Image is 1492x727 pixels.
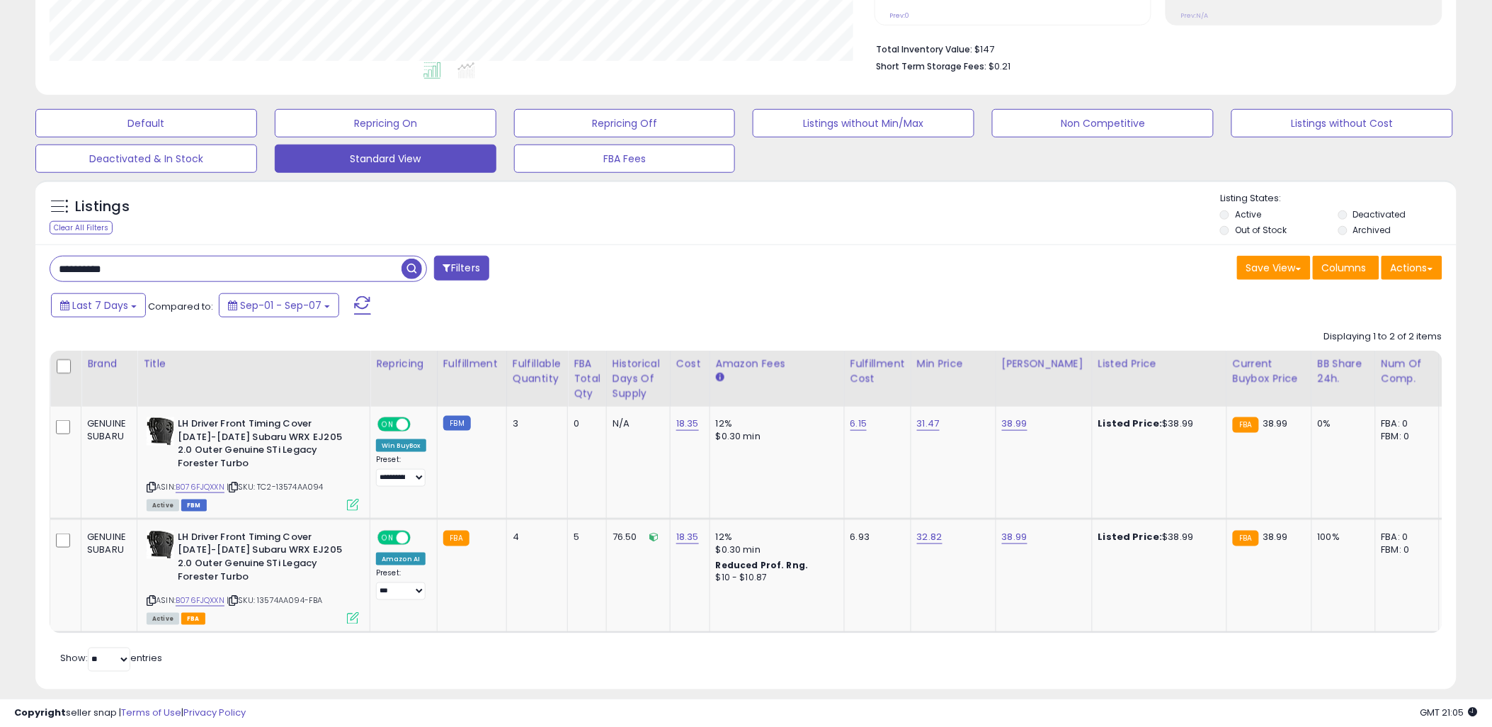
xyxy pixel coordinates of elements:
span: 2025-09-15 21:05 GMT [1420,706,1478,719]
div: 0 [574,417,596,430]
div: FBM: 0 [1382,430,1428,443]
div: FBA: 0 [1382,531,1428,543]
b: LH Driver Front Timing Cover [DATE]-[DATE] Subaru WRX EJ205 2.0 Outer Genuine STi Legacy Forester... [178,417,350,473]
span: All listings currently available for purchase on Amazon [147,613,179,625]
button: Deactivated & In Stock [35,145,257,173]
div: 3 [513,417,557,430]
div: $10 - $10.87 [716,572,833,584]
div: $0.30 min [716,430,833,443]
div: Fulfillable Quantity [513,356,562,386]
div: Win BuyBox [376,439,426,452]
b: Listed Price: [1098,530,1163,543]
span: FBM [181,500,207,512]
button: Sep-01 - Sep-07 [219,293,339,317]
button: Columns [1313,256,1379,280]
div: 12% [716,417,833,430]
button: Repricing On [275,109,496,137]
li: $147 [877,40,1432,57]
button: Non Competitive [992,109,1214,137]
div: Brand [87,356,131,371]
div: $0.30 min [716,543,833,556]
p: Listing States: [1220,192,1457,205]
div: N/A [613,417,659,430]
img: 51RNoI8HiKL._SL40_.jpg [147,417,174,446]
button: Listings without Cost [1231,109,1453,137]
b: Short Term Storage Fees: [877,60,987,72]
b: LH Driver Front Timing Cover [DATE]-[DATE] Subaru WRX EJ205 2.0 Outer Genuine STi Legacy Forester... [178,531,350,587]
span: $0.21 [989,60,1011,73]
div: Fulfillment Cost [850,356,905,386]
div: 100% [1318,531,1365,543]
div: Historical Days Of Supply [613,356,664,401]
span: FBA [181,613,205,625]
div: Listed Price [1098,356,1221,371]
a: 6.15 [850,417,867,431]
div: $38.99 [1098,417,1216,430]
span: Compared to: [148,300,213,313]
span: ON [379,419,397,431]
span: Sep-01 - Sep-07 [240,298,321,312]
strong: Copyright [14,706,66,719]
a: 32.82 [917,530,943,544]
div: GENUINE SUBARU [87,531,126,556]
span: ON [379,531,397,543]
div: Cost [676,356,704,371]
a: B076FJQXXN [176,481,224,493]
button: Listings without Min/Max [753,109,974,137]
div: GENUINE SUBARU [87,417,126,443]
div: 76.50 [613,531,659,543]
div: 5 [574,531,596,543]
div: Clear All Filters [50,221,113,235]
div: [PERSON_NAME] [1002,356,1086,371]
a: 38.99 [1002,417,1027,431]
span: All listings currently available for purchase on Amazon [147,500,179,512]
div: 12% [716,531,833,543]
button: Default [35,109,257,137]
label: Out of Stock [1235,224,1287,236]
a: Privacy Policy [183,706,246,719]
a: 31.47 [917,417,940,431]
span: OFF [409,531,431,543]
button: Filters [434,256,489,281]
img: 51RNoI8HiKL._SL40_.jpg [147,531,174,559]
label: Deactivated [1353,208,1406,220]
div: Num of Comp. [1382,356,1433,386]
span: | SKU: TC2-13574AA094 [227,481,324,492]
b: Reduced Prof. Rng. [716,559,809,571]
button: Standard View [275,145,496,173]
button: FBA Fees [514,145,736,173]
small: Amazon Fees. [716,371,724,384]
div: FBA Total Qty [574,356,600,401]
a: B076FJQXXN [176,594,224,607]
div: Preset: [376,455,426,487]
button: Actions [1382,256,1442,280]
div: Displaying 1 to 2 of 2 items [1324,330,1442,344]
label: Active [1235,208,1261,220]
span: 38.99 [1263,530,1288,543]
small: Prev: N/A [1181,11,1209,20]
button: Repricing Off [514,109,736,137]
span: Show: entries [60,652,162,665]
div: Title [143,356,364,371]
a: 18.35 [676,417,699,431]
small: Prev: 0 [890,11,910,20]
b: Listed Price: [1098,417,1163,430]
div: Min Price [917,356,990,371]
div: BB Share 24h. [1318,356,1369,386]
label: Archived [1353,224,1391,236]
div: Amazon Fees [716,356,838,371]
span: OFF [409,419,431,431]
h5: Listings [75,197,130,217]
b: Total Inventory Value: [877,43,973,55]
div: Preset: [376,568,426,600]
div: Fulfillment [443,356,501,371]
div: ASIN: [147,531,359,623]
div: FBM: 0 [1382,543,1428,556]
button: Last 7 Days [51,293,146,317]
button: Save View [1237,256,1311,280]
span: Last 7 Days [72,298,128,312]
div: Amazon AI [376,553,426,565]
small: FBA [1233,417,1259,433]
span: Columns [1322,261,1367,275]
div: Repricing [376,356,431,371]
